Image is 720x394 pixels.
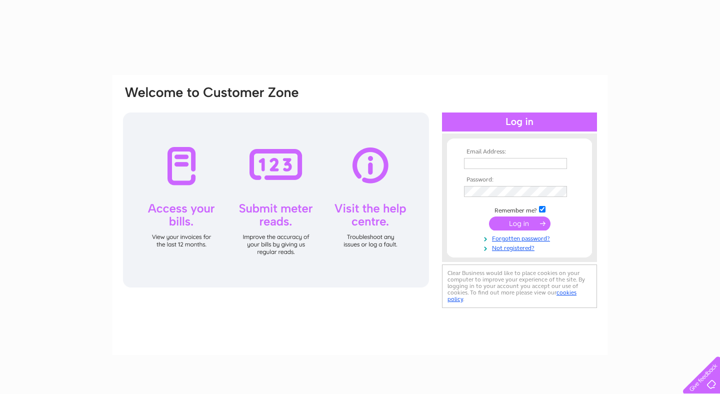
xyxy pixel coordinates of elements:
input: Submit [489,216,550,230]
div: Clear Business would like to place cookies on your computer to improve your experience of the sit... [442,264,597,308]
td: Remember me? [461,204,577,214]
th: Email Address: [461,148,577,155]
a: cookies policy [447,289,576,302]
a: Not registered? [464,242,577,252]
th: Password: [461,176,577,183]
a: Forgotten password? [464,233,577,242]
